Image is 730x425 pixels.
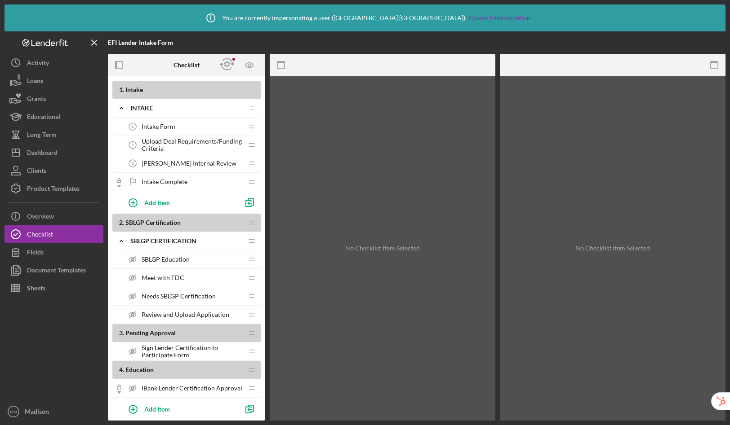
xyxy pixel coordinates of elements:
[132,143,134,147] tspan: 2
[4,279,103,297] button: Sheets
[4,126,103,144] button: Long-Term
[142,293,216,300] span: Needs SBLGP Certification
[119,366,124,373] span: 4 .
[130,105,243,112] div: Intake
[27,243,44,263] div: Fields
[27,126,57,146] div: Long-Term
[27,54,49,74] div: Activity
[4,54,103,72] button: Activity
[142,311,229,318] span: Review and Upload Application
[121,193,238,211] button: Add Item
[4,261,103,279] button: Document Templates
[132,161,134,166] tspan: 3
[27,225,53,245] div: Checklist
[142,274,184,281] span: Meet with FDC
[4,180,103,197] button: Product Templates
[142,385,242,392] span: IBank Lender Certification Approval
[27,279,45,299] div: Sheets
[4,207,103,225] button: Overview
[27,180,80,200] div: Product Templates
[27,144,58,164] div: Dashboard
[4,225,103,243] button: Checklist
[4,72,103,90] button: Loans
[27,207,54,228] div: Overview
[144,400,170,417] div: Add Item
[4,144,103,162] button: Dashboard
[130,237,243,245] div: SBLGP Certification
[27,90,46,110] div: Grants
[119,86,124,93] span: 1 .
[4,108,103,126] button: Educational
[142,178,187,185] span: Intake Complete
[27,162,46,182] div: Clients
[4,403,103,421] button: MMMadison [GEOGRAPHIC_DATA]
[575,245,650,252] div: No Checklist Item Selected
[4,243,103,261] button: Fields
[240,55,260,75] button: Preview as
[27,72,43,92] div: Loans
[4,162,103,180] button: Clients
[4,90,103,108] button: Grants
[108,39,173,46] b: EFI Lender Intake Form
[119,329,124,337] span: 3 .
[200,7,530,29] div: You are currently impersonating a user ( [GEOGRAPHIC_DATA] [GEOGRAPHIC_DATA] ).
[345,245,420,252] div: No Checklist Item Selected
[125,219,181,226] span: SBLGP Certification
[27,261,86,281] div: Document Templates
[142,344,243,359] span: Sign Lender Certification to Participate Form
[142,123,175,130] span: Intake Form
[121,400,238,418] button: Add Item
[142,138,243,152] span: Upload Deal Requirements/Funding Criteria
[174,61,200,69] b: Checklist
[142,256,190,263] span: SBLGP Education
[125,86,143,93] span: Intake
[142,160,236,167] span: [PERSON_NAME] Internal Review
[125,329,176,337] span: Pending Approval
[10,409,17,414] text: MM
[125,366,154,373] span: Education
[119,219,124,226] span: 2 .
[469,14,530,22] a: Cancel Impersonation
[27,108,60,128] div: Educational
[144,194,170,211] div: Add Item
[132,124,134,129] tspan: 1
